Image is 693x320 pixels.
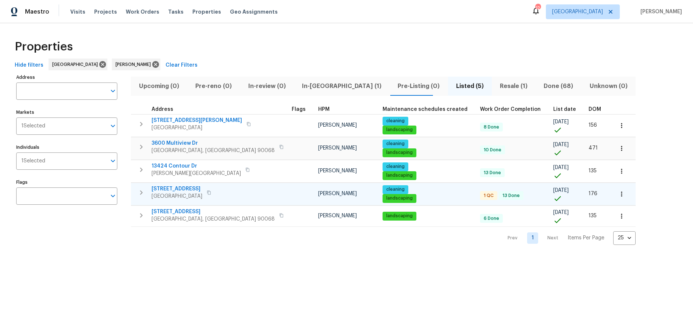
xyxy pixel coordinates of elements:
[589,123,597,128] span: 156
[16,145,117,150] label: Individuals
[192,8,221,15] span: Properties
[553,119,569,124] span: [DATE]
[16,110,117,115] label: Markets
[589,145,598,151] span: 471
[16,180,117,184] label: Flags
[112,59,160,70] div: [PERSON_NAME]
[318,107,330,112] span: HPM
[15,43,73,50] span: Properties
[481,170,504,176] span: 13 Done
[535,4,540,12] div: 12
[230,8,278,15] span: Geo Assignments
[12,59,46,72] button: Hide filters
[383,172,416,179] span: landscaping
[540,81,577,91] span: Done (68)
[192,81,235,91] span: Pre-reno (0)
[383,163,408,170] span: cleaning
[298,81,385,91] span: In-[GEOGRAPHIC_DATA] (1)
[21,158,45,164] span: 1 Selected
[589,191,597,196] span: 176
[21,123,45,129] span: 1 Selected
[552,8,603,15] span: [GEOGRAPHIC_DATA]
[637,8,682,15] span: [PERSON_NAME]
[126,8,159,15] span: Work Orders
[245,81,289,91] span: In-review (0)
[383,127,416,133] span: landscaping
[108,156,118,166] button: Open
[553,107,576,112] span: List date
[553,165,569,170] span: [DATE]
[383,107,468,112] span: Maintenance schedules created
[135,81,183,91] span: Upcoming (0)
[52,61,101,68] span: [GEOGRAPHIC_DATA]
[383,150,416,156] span: landscaping
[168,9,184,14] span: Tasks
[383,186,408,193] span: cleaning
[481,147,504,153] span: 10 Done
[152,140,275,147] span: 3600 Multiview Dr
[383,141,408,147] span: cleaning
[383,118,408,124] span: cleaning
[292,107,306,112] span: Flags
[152,162,241,170] span: 13424 Contour Dr
[318,123,357,128] span: [PERSON_NAME]
[318,213,357,218] span: [PERSON_NAME]
[501,231,636,245] nav: Pagination Navigation
[394,81,443,91] span: Pre-Listing (0)
[163,59,200,72] button: Clear Filters
[553,210,569,215] span: [DATE]
[481,124,502,130] span: 8 Done
[383,195,416,201] span: landscaping
[586,81,631,91] span: Unknown (0)
[527,232,538,244] a: Goto page 1
[25,8,49,15] span: Maestro
[500,193,523,199] span: 13 Done
[568,234,604,242] p: Items Per Page
[94,8,117,15] span: Projects
[318,145,357,151] span: [PERSON_NAME]
[16,75,117,80] label: Address
[152,215,275,223] span: [GEOGRAPHIC_DATA], [GEOGRAPHIC_DATA] 90068
[70,8,85,15] span: Visits
[15,61,43,70] span: Hide filters
[152,185,202,193] span: [STREET_ADDRESS]
[481,215,502,222] span: 6 Done
[613,228,636,247] div: 25
[108,86,118,96] button: Open
[452,81,487,91] span: Listed (5)
[166,61,198,70] span: Clear Filters
[152,124,242,131] span: [GEOGRAPHIC_DATA]
[589,107,601,112] span: DOM
[480,107,541,112] span: Work Order Completion
[115,61,154,68] span: [PERSON_NAME]
[152,170,241,177] span: [PERSON_NAME][GEOGRAPHIC_DATA]
[152,117,242,124] span: [STREET_ADDRESS][PERSON_NAME]
[152,147,275,154] span: [GEOGRAPHIC_DATA], [GEOGRAPHIC_DATA] 90068
[318,191,357,196] span: [PERSON_NAME]
[108,191,118,201] button: Open
[496,81,531,91] span: Resale (1)
[481,193,497,199] span: 1 QC
[49,59,107,70] div: [GEOGRAPHIC_DATA]
[318,168,357,173] span: [PERSON_NAME]
[589,213,597,218] span: 135
[152,107,173,112] span: Address
[383,213,416,219] span: landscaping
[553,188,569,193] span: [DATE]
[553,142,569,147] span: [DATE]
[589,168,597,173] span: 135
[108,121,118,131] button: Open
[152,208,275,215] span: [STREET_ADDRESS]
[152,193,202,200] span: [GEOGRAPHIC_DATA]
